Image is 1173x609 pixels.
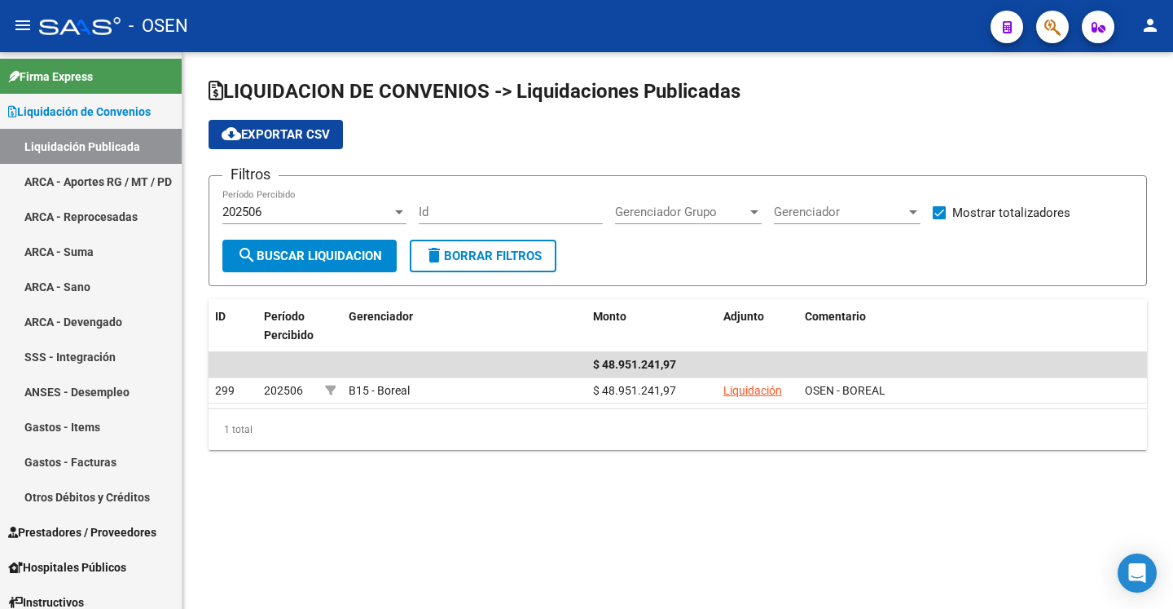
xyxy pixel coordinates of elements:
mat-icon: person [1140,15,1160,35]
span: Gerenciador [774,205,906,219]
a: Liquidación [723,384,782,397]
span: B15 - Boreal [349,384,410,397]
button: Buscar Liquidacion [222,240,397,272]
span: Liquidación de Convenios [8,103,151,121]
datatable-header-cell: Período Percibido [257,299,319,371]
datatable-header-cell: Adjunto [717,299,798,371]
button: Borrar Filtros [410,240,556,272]
mat-icon: menu [13,15,33,35]
span: OSEN - BOREAL [805,384,885,397]
span: Buscar Liquidacion [237,249,382,263]
span: Período Percibido [264,310,314,342]
span: Monto [593,310,626,323]
datatable-header-cell: Gerenciador [342,299,586,371]
span: Firma Express [8,68,93,86]
span: Gerenciador Grupo [615,205,747,219]
mat-icon: delete [424,245,444,265]
span: 299 [215,384,235,397]
span: Hospitales Públicos [8,558,126,576]
mat-icon: cloud_download [222,124,241,143]
datatable-header-cell: Monto [586,299,717,371]
h3: Filtros [222,163,279,186]
span: Mostrar totalizadores [952,203,1070,223]
span: Exportar CSV [222,127,330,142]
span: ID [215,310,226,323]
div: $ 48.951.241,97 [593,382,710,400]
div: 1 total [209,409,1147,450]
span: Comentario [805,310,866,323]
span: - OSEN [129,8,188,44]
span: Gerenciador [349,310,413,323]
span: 202506 [222,205,261,219]
span: 202506 [264,384,303,397]
span: Prestadores / Proveedores [8,523,156,541]
span: Borrar Filtros [424,249,542,263]
span: Adjunto [723,310,764,323]
button: Exportar CSV [209,120,343,149]
span: $ 48.951.241,97 [593,358,676,371]
datatable-header-cell: Comentario [798,299,1147,371]
datatable-header-cell: ID [209,299,257,371]
div: Open Intercom Messenger [1118,554,1157,593]
mat-icon: search [237,245,257,265]
span: LIQUIDACION DE CONVENIOS -> Liquidaciones Publicadas [209,80,740,103]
